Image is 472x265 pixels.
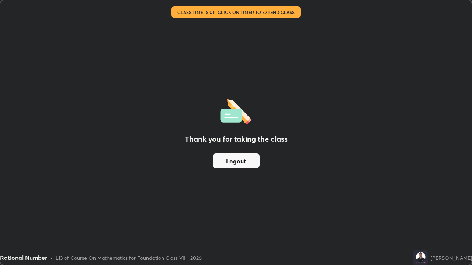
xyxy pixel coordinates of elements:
[213,153,260,168] button: Logout
[56,254,202,262] div: L13 of Course On Mathematics for Foundation Class VII 1 2026
[50,254,53,262] div: •
[220,97,252,125] img: offlineFeedback.1438e8b3.svg
[185,134,288,145] h2: Thank you for taking the class
[413,250,428,265] img: c9e342a1698b4bafb348e6acd24ab070.png
[431,254,472,262] div: [PERSON_NAME]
